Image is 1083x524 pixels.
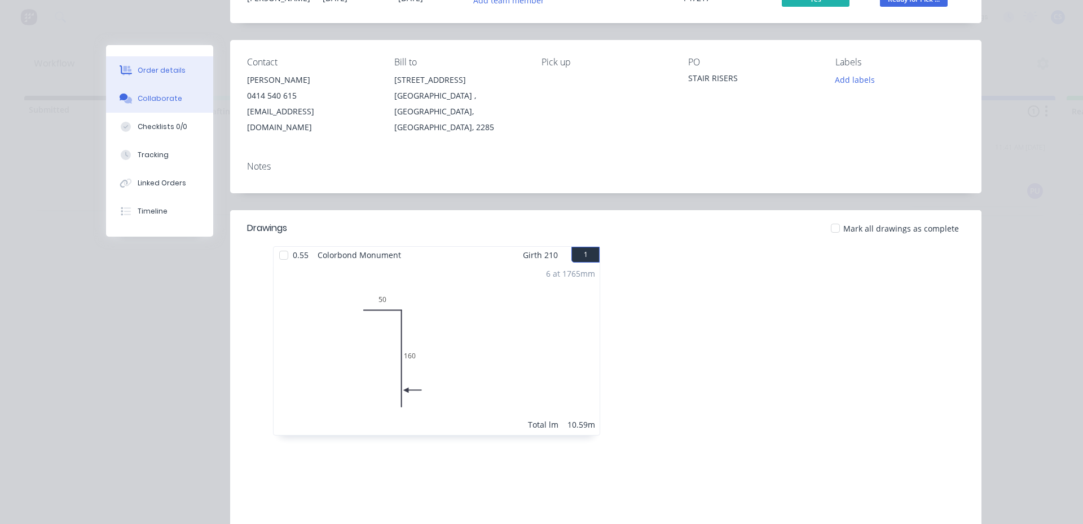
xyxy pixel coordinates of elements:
[546,268,595,279] div: 6 at 1765mm
[835,57,965,68] div: Labels
[394,57,523,68] div: Bill to
[247,88,376,104] div: 0414 540 615
[106,113,213,141] button: Checklists 0/0
[843,223,959,234] span: Mark all drawings as complete
[571,247,600,263] button: 1
[313,247,406,263] span: Colorbond Monument
[247,221,287,235] div: Drawings
[247,72,376,88] div: [PERSON_NAME]
[106,56,213,85] button: Order details
[138,150,169,160] div: Tracking
[106,169,213,197] button: Linked Orders
[567,419,595,430] div: 10.59m
[247,72,376,135] div: [PERSON_NAME]0414 540 615[EMAIL_ADDRESS][DOMAIN_NAME]
[394,72,523,88] div: [STREET_ADDRESS]
[288,247,313,263] span: 0.55
[106,85,213,113] button: Collaborate
[247,161,965,172] div: Notes
[394,72,523,135] div: [STREET_ADDRESS][GEOGRAPHIC_DATA] , [GEOGRAPHIC_DATA], [GEOGRAPHIC_DATA], 2285
[138,178,186,188] div: Linked Orders
[523,247,558,263] span: Girth 210
[138,65,186,76] div: Order details
[106,197,213,225] button: Timeline
[138,122,187,132] div: Checklists 0/0
[247,104,376,135] div: [EMAIL_ADDRESS][DOMAIN_NAME]
[138,206,168,216] div: Timeline
[528,419,558,430] div: Total lm
[138,94,182,104] div: Collaborate
[394,88,523,135] div: [GEOGRAPHIC_DATA] , [GEOGRAPHIC_DATA], [GEOGRAPHIC_DATA], 2285
[274,263,600,435] div: 0501606 at 1765mmTotal lm10.59m
[106,141,213,169] button: Tracking
[247,57,376,68] div: Contact
[541,57,671,68] div: Pick up
[829,72,881,87] button: Add labels
[688,72,817,88] div: STAIR RISERS
[688,57,817,68] div: PO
